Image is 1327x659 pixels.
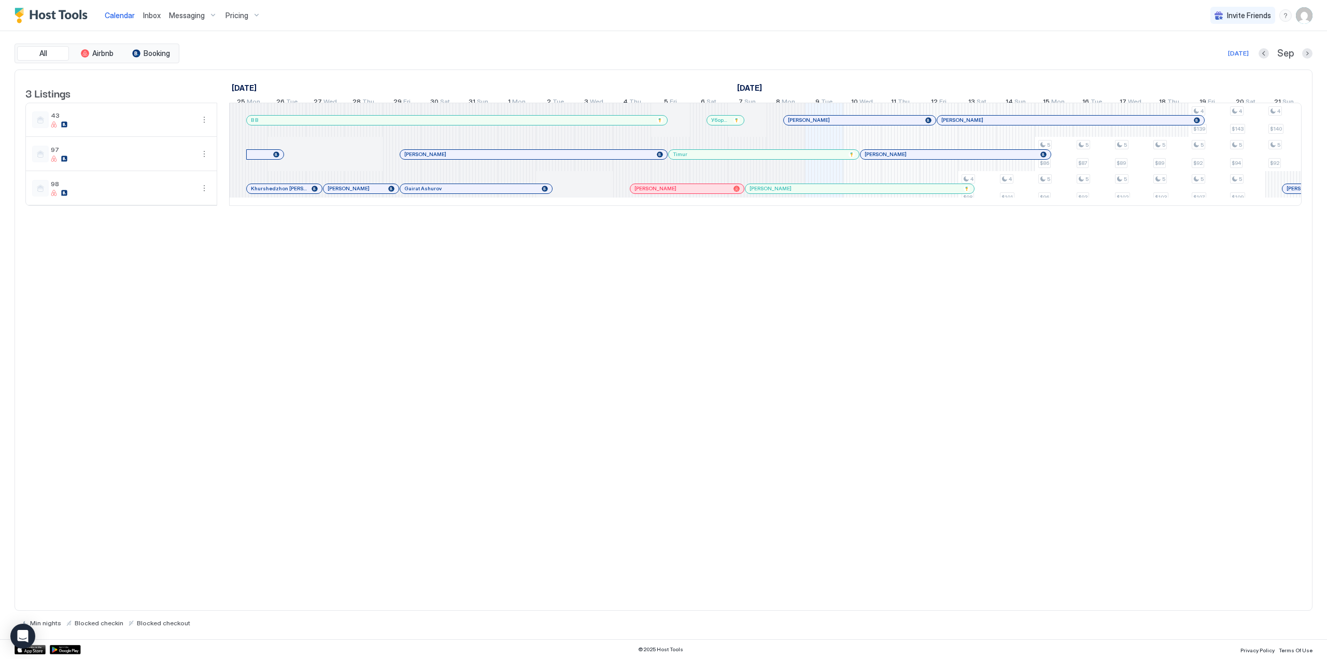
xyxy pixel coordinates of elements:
a: September 8, 2025 [773,95,798,110]
span: 1 [508,97,511,108]
span: 11 [891,97,896,108]
span: 5 [1239,176,1242,183]
span: 43 [51,111,194,119]
div: User profile [1296,7,1312,24]
a: August 25, 2025 [229,80,259,95]
span: 16 [1082,97,1089,108]
button: More options [198,114,210,126]
span: [PERSON_NAME] [865,151,907,158]
span: Sun [477,97,488,108]
a: August 26, 2025 [274,95,300,110]
span: Booking [144,49,170,58]
span: 31 [469,97,475,108]
span: Thu [362,97,374,108]
a: September 11, 2025 [888,95,912,110]
span: Sat [440,97,450,108]
span: Уборка [711,117,729,123]
span: 5 [664,97,668,108]
span: 5 [1201,176,1204,183]
span: $107 [1193,194,1205,201]
span: Sun [744,97,756,108]
a: Calendar [105,10,135,21]
span: 20 [1236,97,1244,108]
span: Tue [553,97,564,108]
div: menu [198,114,210,126]
span: 6 [701,97,705,108]
span: 5 [1085,142,1089,148]
a: Terms Of Use [1279,644,1312,655]
span: $94 [1232,160,1241,166]
span: [PERSON_NAME] [328,185,370,192]
span: Invite Friends [1227,11,1271,20]
a: September 1, 2025 [735,80,765,95]
span: All [39,49,47,58]
button: More options [198,148,210,160]
span: 5 [1085,176,1089,183]
div: Host Tools Logo [15,8,92,23]
span: $86 [1040,160,1049,166]
button: [DATE] [1226,47,1250,60]
span: Sun [1282,97,1294,108]
div: menu [198,182,210,194]
span: 4 [1009,176,1012,183]
span: 3 [584,97,588,108]
span: Sat [1246,97,1255,108]
span: Wed [590,97,603,108]
a: September 19, 2025 [1197,95,1218,110]
a: August 25, 2025 [234,95,263,110]
button: Booking [125,46,177,61]
a: September 2, 2025 [544,95,567,110]
a: September 10, 2025 [849,95,876,110]
span: Wed [1128,97,1141,108]
a: September 20, 2025 [1233,95,1258,110]
span: 15 [1043,97,1050,108]
span: Blocked checkin [75,619,123,627]
span: Calendar [105,11,135,20]
a: App Store [15,645,46,654]
span: 4 [1201,108,1204,115]
span: Gairat Ashurov [404,185,442,192]
a: September 17, 2025 [1117,95,1144,110]
a: September 1, 2025 [505,95,528,110]
span: Sun [1014,97,1026,108]
a: September 14, 2025 [1003,95,1028,110]
span: © 2025 Host Tools [638,646,683,653]
div: tab-group [15,44,179,63]
a: September 18, 2025 [1156,95,1182,110]
a: September 21, 2025 [1272,95,1296,110]
span: 97 [51,146,194,153]
span: 26 [276,97,285,108]
span: B B [251,117,258,123]
span: [PERSON_NAME] [788,117,830,123]
a: September 6, 2025 [698,95,719,110]
a: August 27, 2025 [311,95,340,110]
span: Khurshedzhon [PERSON_NAME] [251,185,307,192]
button: More options [198,182,210,194]
span: Blocked checkout [137,619,190,627]
span: 30 [430,97,439,108]
span: 98 [51,180,194,188]
span: Inbox [143,11,161,20]
span: 9 [815,97,820,108]
span: 4 [623,97,628,108]
span: 7 [739,97,743,108]
span: $140 [1270,125,1282,132]
span: Fri [1208,97,1215,108]
span: Sat [707,97,716,108]
span: Messaging [169,11,205,20]
span: 3 Listings [25,85,70,101]
span: 27 [314,97,322,108]
span: $102 [1117,194,1128,201]
span: Pricing [225,11,248,20]
span: Mon [1051,97,1065,108]
span: $89 [1155,160,1164,166]
span: 28 [352,97,361,108]
span: Fri [939,97,947,108]
span: Thu [898,97,910,108]
span: Thu [1167,97,1179,108]
a: September 7, 2025 [736,95,758,110]
span: $143 [1232,125,1244,132]
span: Timur [673,151,687,158]
span: 2 [547,97,551,108]
span: [PERSON_NAME] [404,151,446,158]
